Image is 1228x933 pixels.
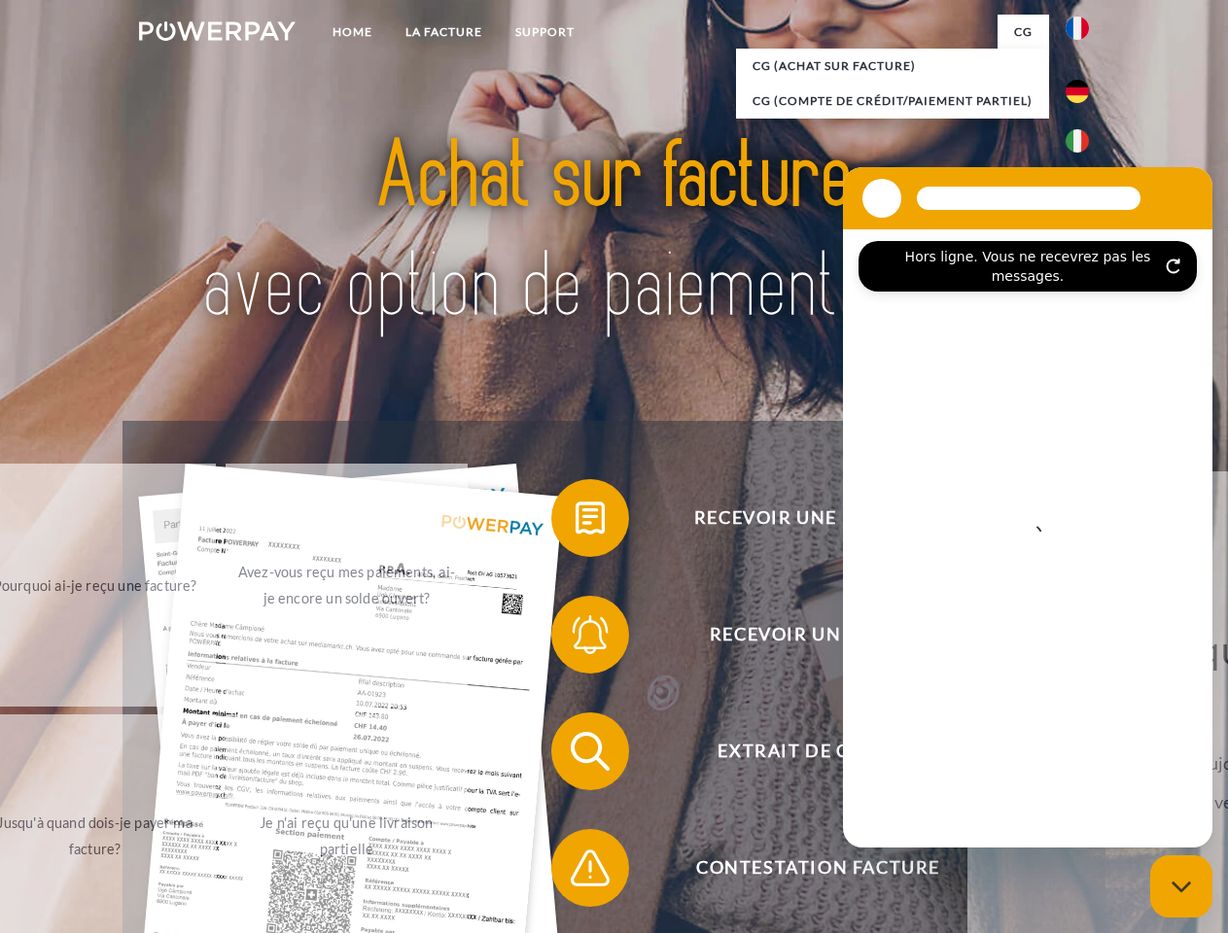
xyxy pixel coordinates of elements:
[186,93,1042,372] img: title-powerpay_fr.svg
[843,167,1212,847] iframe: Fenêtre de messagerie
[566,844,614,892] img: qb_warning.svg
[316,15,389,50] a: Home
[736,49,1049,84] a: CG (achat sur facture)
[736,84,1049,119] a: CG (Compte de crédit/paiement partiel)
[1066,129,1089,153] img: it
[579,712,1056,790] span: Extrait de compte
[998,15,1049,50] a: CG
[499,15,591,50] a: Support
[551,712,1057,790] button: Extrait de compte
[237,559,456,611] div: Avez-vous reçu mes paiements, ai-je encore un solde ouvert?
[566,727,614,776] img: qb_search.svg
[551,829,1057,907] button: Contestation Facture
[1150,855,1212,917] iframe: Bouton de lancement de la fenêtre de messagerie
[1066,80,1089,103] img: de
[139,21,296,41] img: logo-powerpay-white.svg
[389,15,499,50] a: LA FACTURE
[237,810,456,862] div: Je n'ai reçu qu'une livraison partielle
[1066,17,1089,40] img: fr
[226,464,468,707] a: Avez-vous reçu mes paiements, ai-je encore un solde ouvert?
[579,829,1056,907] span: Contestation Facture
